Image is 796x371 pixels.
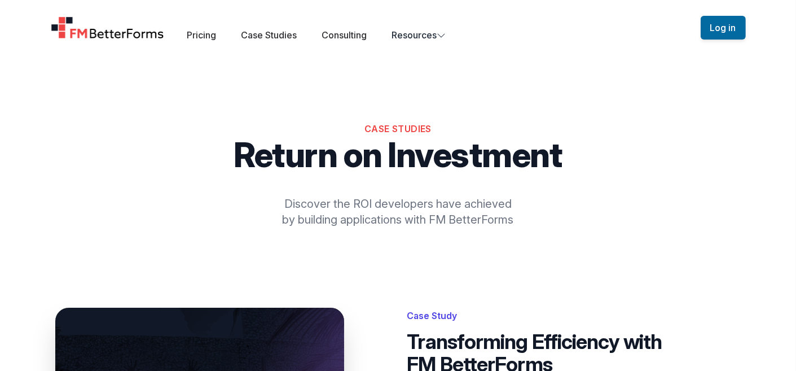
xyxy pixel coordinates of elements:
[37,14,759,42] nav: Global
[55,122,741,136] h2: Case Studies
[55,138,741,172] p: Return on Investment
[701,16,746,40] button: Log in
[187,29,216,41] a: Pricing
[241,29,297,41] a: Case Studies
[407,308,696,324] p: Case Study
[392,28,446,42] button: Resources
[51,16,165,39] a: Home
[236,196,561,228] p: Discover the ROI developers have achieved by building applications with FM BetterForms
[322,29,367,41] a: Consulting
